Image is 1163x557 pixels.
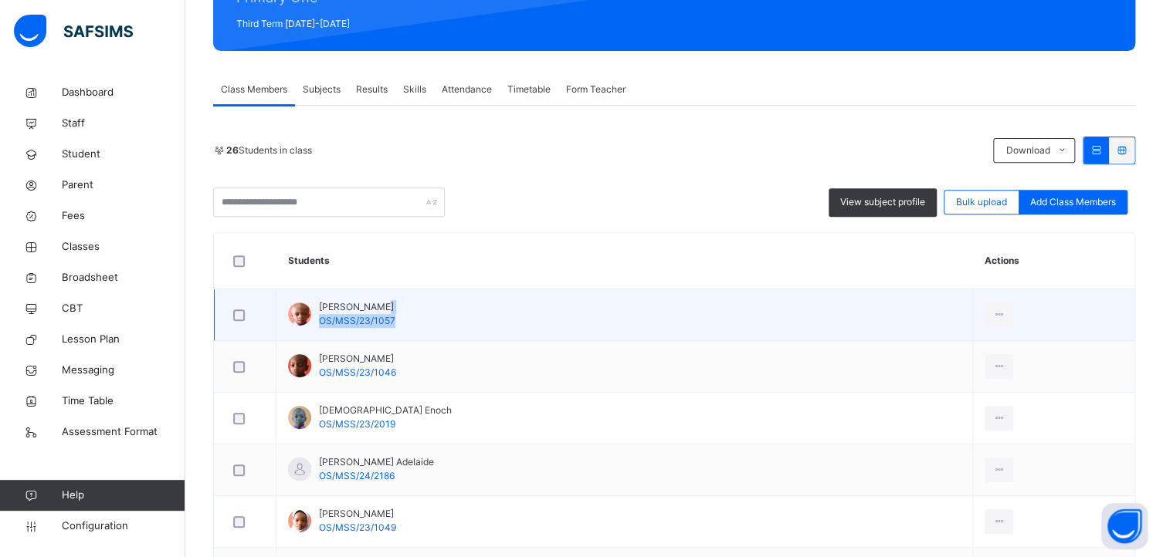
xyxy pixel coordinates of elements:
span: Dashboard [62,85,185,100]
span: Assessment Format [62,424,185,440]
span: Download [1005,143,1049,157]
span: OS/MSS/23/1057 [319,315,395,326]
span: Staff [62,116,185,131]
span: Parent [62,177,185,193]
span: OS/MSS/23/2019 [319,418,395,430]
th: Actions [973,233,1134,289]
span: Help [62,488,185,503]
span: [PERSON_NAME] [319,300,395,314]
span: Student [62,147,185,162]
b: 26 [226,144,239,156]
span: Time Table [62,393,185,409]
span: [PERSON_NAME] [319,507,396,521]
button: Open asap [1101,503,1148,549]
span: Timetable [507,83,551,96]
span: Bulk upload [956,195,1007,209]
span: CBT [62,301,185,316]
span: OS/MSS/24/2186 [319,470,395,481]
span: [DEMOGRAPHIC_DATA] Enoch [319,403,452,417]
span: Class Members [221,83,287,96]
span: Attendance [442,83,492,96]
span: Messaging [62,363,185,378]
span: Lesson Plan [62,332,185,347]
span: Skills [403,83,426,96]
span: Fees [62,208,185,224]
span: Add Class Members [1030,195,1116,209]
span: Broadsheet [62,270,185,285]
img: safsims [14,15,133,47]
span: Subjects [303,83,341,96]
span: View subject profile [840,195,925,209]
span: Form Teacher [566,83,626,96]
span: OS/MSS/23/1049 [319,522,396,533]
span: Classes [62,239,185,255]
span: Configuration [62,518,185,534]
th: Students [276,233,973,289]
span: Results [356,83,388,96]
span: [PERSON_NAME] [319,352,396,366]
span: [PERSON_NAME] Adelaide [319,455,434,469]
span: OS/MSS/23/1046 [319,366,396,378]
span: Students in class [226,143,312,157]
